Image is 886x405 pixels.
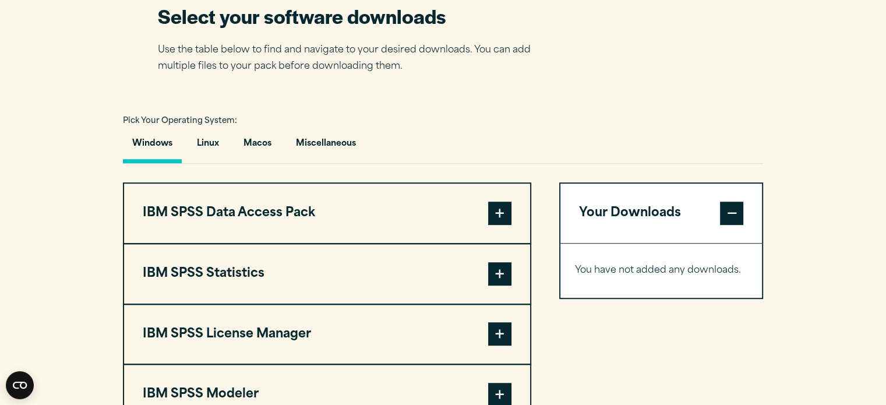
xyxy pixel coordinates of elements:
span: Pick Your Operating System: [123,117,237,125]
button: Miscellaneous [287,130,365,163]
button: Linux [188,130,228,163]
button: IBM SPSS License Manager [124,305,530,364]
button: IBM SPSS Data Access Pack [124,184,530,243]
button: Macos [234,130,281,163]
p: Use the table below to find and navigate to your desired downloads. You can add multiple files to... [158,42,548,76]
h2: Select your software downloads [158,3,548,29]
button: IBM SPSS Statistics [124,244,530,304]
button: Open CMP widget [6,371,34,399]
p: You have not added any downloads. [575,262,748,279]
button: Windows [123,130,182,163]
div: Your Downloads [560,243,763,298]
button: Your Downloads [560,184,763,243]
